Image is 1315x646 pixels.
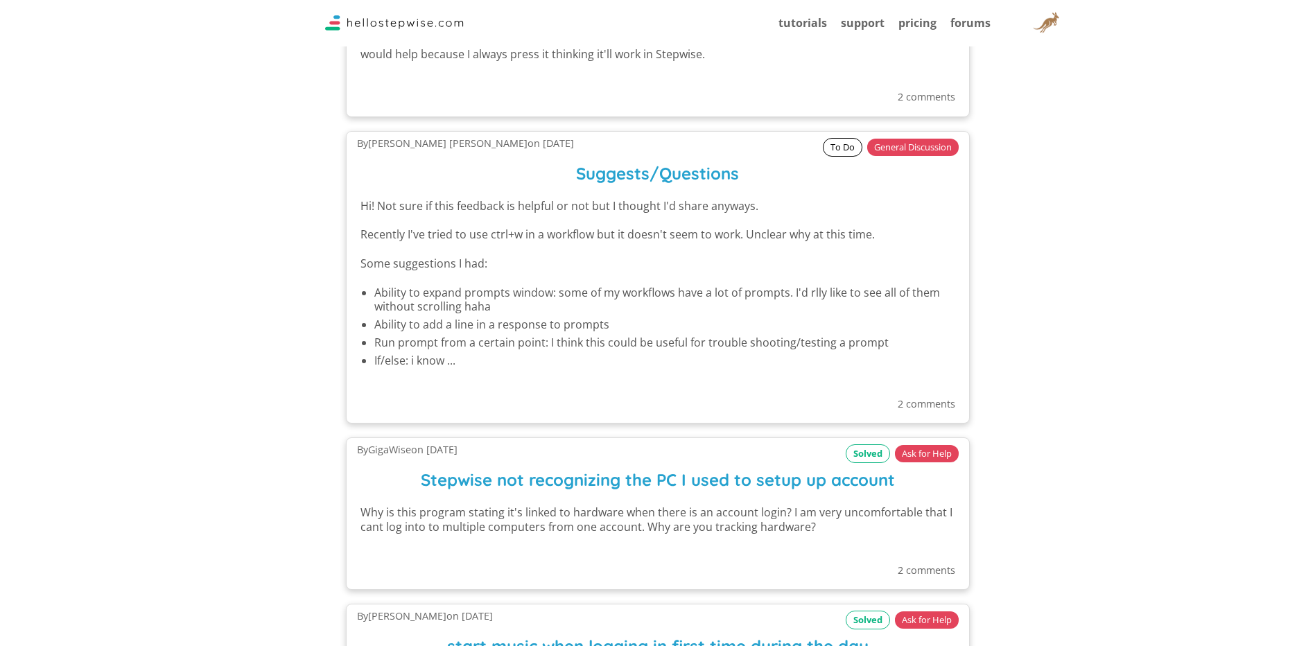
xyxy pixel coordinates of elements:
img: User Avatar [1029,6,1063,41]
p: Why is this program stating it's linked to hardware when there is an account login? I am very unc... [360,505,955,534]
li: If/else: i know ... [374,353,955,368]
li: Run prompt from a certain point: I think this could be useful for trouble shooting/testing a prompt [374,335,955,350]
small: General Discussion [867,139,959,156]
a: support [841,15,885,30]
small: Solved [846,611,889,629]
p: Some suggestions I had: [360,256,955,271]
h3: Stepwise not recognizing the PC I used to setup up account [360,455,955,495]
p: 2 comments [360,399,955,409]
img: Logo [325,15,464,30]
small: Ask for Help [895,611,959,629]
p: Hi! Not sure if this feedback is helpful or not but I thought I'd share anyways. [360,199,955,213]
small: To Do [824,139,862,156]
a: forums [950,15,991,30]
small: Ask for Help [895,445,959,462]
p: Recently I've tried to use ctrl+w in a workflow but it doesn't seem to work. Unclear why at this ... [360,227,955,242]
p: 2 comments [360,566,955,575]
small: Solved [846,445,889,462]
small: By GigaWise on [DATE] [357,443,458,456]
a: pricing [898,15,937,30]
li: Ability to expand prompts window: some of my workflows have a lot of prompts. I'd rlly like to se... [374,286,955,315]
small: By [PERSON_NAME] on [DATE] [357,609,493,622]
p: 2 comments [360,92,955,102]
h3: Suggests/Questions [360,148,955,189]
p: Also I would appreciate a Ctrl Shift S shortcut for Save As. It's pretty standard in design softw... [360,33,955,62]
li: Ability to add a line in a response to prompts [374,317,955,332]
small: By [PERSON_NAME] [PERSON_NAME] on [DATE] [357,137,574,150]
a: tutorials [778,15,827,30]
a: Stepwise [325,19,464,34]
